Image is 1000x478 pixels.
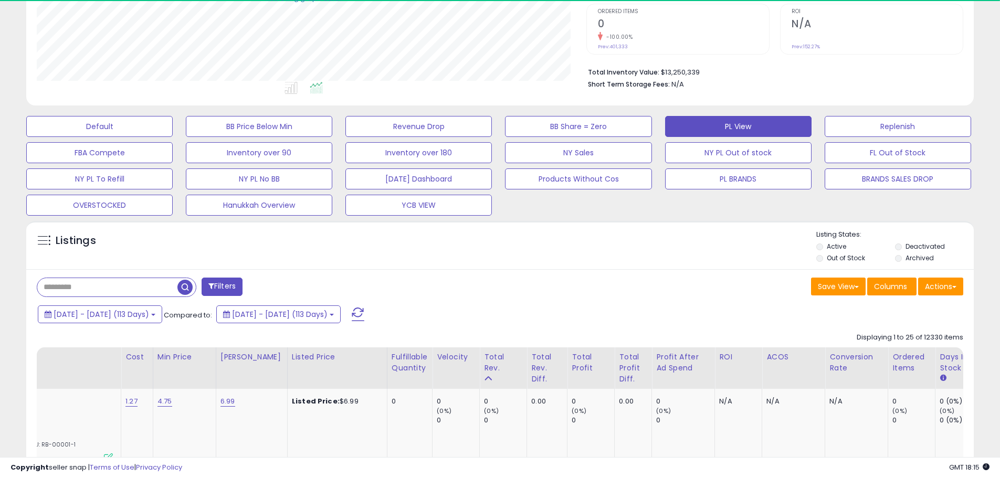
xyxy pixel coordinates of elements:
[292,352,383,363] div: Listed Price
[665,142,812,163] button: NY PL Out of stock
[484,416,527,425] div: 0
[186,142,332,163] button: Inventory over 90
[656,352,710,374] div: Profit After Ad Spend
[665,116,812,137] button: PL View
[572,407,586,415] small: (0%)
[54,309,149,320] span: [DATE] - [DATE] (113 Days)
[598,44,628,50] small: Prev: 401,333
[940,397,982,406] div: 0 (0%)
[437,352,475,363] div: Velocity
[484,352,522,374] div: Total Rev.
[10,462,49,472] strong: Copyright
[292,397,379,406] div: $6.99
[665,168,812,189] button: PL BRANDS
[816,230,974,240] p: Listing States:
[345,116,492,137] button: Revenue Drop
[26,195,173,216] button: OVERSTOCKED
[719,352,757,363] div: ROI
[531,397,559,406] div: 0.00
[220,352,283,363] div: [PERSON_NAME]
[825,116,971,137] button: Replenish
[125,352,149,363] div: Cost
[157,352,212,363] div: Min Price
[598,9,769,15] span: Ordered Items
[892,407,907,415] small: (0%)
[792,44,820,50] small: Prev: 152.27%
[811,278,866,295] button: Save View
[202,278,243,296] button: Filters
[656,397,714,406] div: 0
[827,242,846,251] label: Active
[26,116,173,137] button: Default
[940,374,946,383] small: Days In Stock.
[825,142,971,163] button: FL Out of Stock
[572,416,614,425] div: 0
[216,305,341,323] button: [DATE] - [DATE] (113 Days)
[857,333,963,343] div: Displaying 1 to 25 of 12330 items
[892,397,935,406] div: 0
[437,407,451,415] small: (0%)
[906,253,934,262] label: Archived
[531,352,563,385] div: Total Rev. Diff.
[656,416,714,425] div: 0
[588,65,955,78] li: $13,250,339
[598,18,769,32] h2: 0
[719,397,754,406] div: N/A
[38,305,162,323] button: [DATE] - [DATE] (113 Days)
[792,18,963,32] h2: N/A
[825,168,971,189] button: BRANDS SALES DROP
[19,440,76,449] span: | SKU: RB-00001-1
[792,9,963,15] span: ROI
[505,142,651,163] button: NY Sales
[186,116,332,137] button: BB Price Below Min
[26,168,173,189] button: NY PL To Refill
[437,397,479,406] div: 0
[918,278,963,295] button: Actions
[671,79,684,89] span: N/A
[164,310,212,320] span: Compared to:
[906,242,945,251] label: Deactivated
[136,462,182,472] a: Privacy Policy
[949,462,990,472] span: 2025-09-10 18:15 GMT
[829,397,880,406] div: N/A
[186,168,332,189] button: NY PL No BB
[345,142,492,163] button: Inventory over 180
[867,278,917,295] button: Columns
[603,33,633,41] small: -100.00%
[505,116,651,137] button: BB Share = Zero
[232,309,328,320] span: [DATE] - [DATE] (113 Days)
[588,68,659,77] b: Total Inventory Value:
[827,253,865,262] label: Out of Stock
[588,80,670,89] b: Short Term Storage Fees:
[619,352,647,385] div: Total Profit Diff.
[437,416,479,425] div: 0
[392,352,428,374] div: Fulfillable Quantity
[90,462,134,472] a: Terms of Use
[125,396,138,407] a: 1.27
[186,195,332,216] button: Hanukkah Overview
[766,397,817,406] div: N/A
[940,407,954,415] small: (0%)
[656,407,671,415] small: (0%)
[505,168,651,189] button: Products Without Cos
[572,397,614,406] div: 0
[10,463,182,473] div: seller snap | |
[619,397,644,406] div: 0.00
[892,352,931,374] div: Ordered Items
[484,397,527,406] div: 0
[220,396,235,407] a: 6.99
[56,233,96,248] h5: Listings
[392,397,424,406] div: 0
[892,416,935,425] div: 0
[345,195,492,216] button: YCB VIEW
[766,352,820,363] div: ACOS
[572,352,610,374] div: Total Profit
[940,352,978,374] div: Days In Stock
[874,281,907,292] span: Columns
[157,396,172,407] a: 4.75
[292,396,340,406] b: Listed Price:
[940,416,982,425] div: 0 (0%)
[829,352,883,374] div: Conversion Rate
[484,407,499,415] small: (0%)
[345,168,492,189] button: [DATE] Dashboard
